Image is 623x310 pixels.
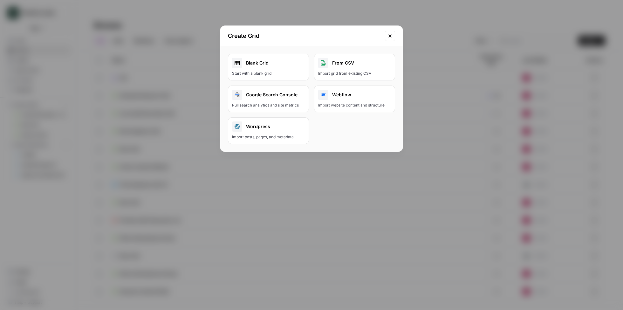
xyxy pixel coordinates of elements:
div: Pull search analytics and site metrics [232,102,305,108]
div: Wordpress [232,121,305,132]
button: Google Search ConsolePull search analytics and site metrics [228,86,309,112]
div: From CSV [318,58,391,68]
div: Import website content and structure [318,102,391,108]
div: Import posts, pages, and metadata [232,134,305,140]
h2: Create Grid [228,31,381,40]
div: Google Search Console [232,90,305,100]
button: WordpressImport posts, pages, and metadata [228,117,309,144]
button: From CSVImport grid from existing CSV [314,54,395,80]
button: WebflowImport website content and structure [314,86,395,112]
div: Import grid from existing CSV [318,71,391,76]
div: Blank Grid [232,58,305,68]
div: Webflow [318,90,391,100]
div: Start with a blank grid [232,71,305,76]
button: Close modal [385,31,395,41]
a: Blank GridStart with a blank grid [228,54,309,80]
